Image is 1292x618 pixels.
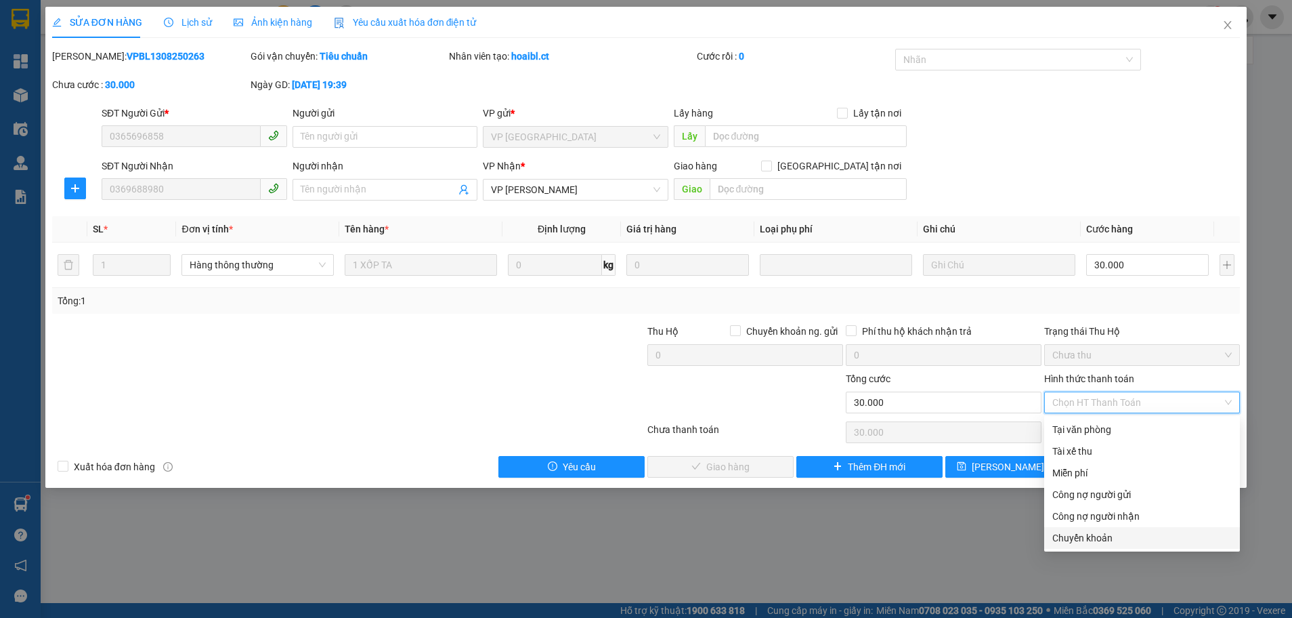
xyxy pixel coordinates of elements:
[105,79,135,90] b: 30.000
[102,159,287,173] div: SĐT Người Nhận
[1044,506,1240,527] div: Cước gửi hàng sẽ được ghi vào công nợ của người nhận
[483,106,668,121] div: VP gửi
[498,456,645,478] button: exclamation-circleYêu cầu
[449,49,694,64] div: Nhân viên tạo:
[58,254,79,276] button: delete
[292,79,347,90] b: [DATE] 19:39
[164,18,173,27] span: clock-circle
[626,224,676,234] span: Giá trị hàng
[647,326,679,337] span: Thu Hộ
[334,18,345,28] img: icon
[647,456,794,478] button: checkGiao hàng
[1222,20,1233,30] span: close
[772,159,907,173] span: [GEOGRAPHIC_DATA] tận nơi
[741,324,843,339] span: Chuyển khoản ng. gửi
[458,184,469,195] span: user-add
[538,224,586,234] span: Định lượng
[1052,531,1232,545] div: Chuyển khoản
[93,224,104,234] span: SL
[1044,373,1134,384] label: Hình thức thanh toán
[268,183,279,194] span: phone
[1220,254,1234,276] button: plus
[1052,345,1232,365] span: Chưa thu
[957,461,966,472] span: save
[705,125,907,147] input: Dọc đường
[710,178,907,200] input: Dọc đường
[68,459,160,474] span: Xuất hóa đơn hàng
[234,17,312,28] span: Ảnh kiện hàng
[334,17,477,28] span: Yêu cầu xuất hóa đơn điện tử
[52,77,248,92] div: Chưa cước :
[674,178,710,200] span: Giao
[1044,484,1240,506] div: Cước gửi hàng sẽ được ghi vào công nợ của người gửi
[483,161,521,171] span: VP Nhận
[857,324,977,339] span: Phí thu hộ khách nhận trả
[64,178,86,199] button: plus
[602,254,616,276] span: kg
[846,373,890,384] span: Tổng cước
[1052,466,1232,480] div: Miễn phí
[945,456,1092,478] button: save[PERSON_NAME] thay đổi
[511,51,549,62] b: hoaibl.ct
[1209,7,1247,45] button: Close
[181,224,232,234] span: Đơn vị tính
[127,51,204,62] b: VPBL1308250263
[796,456,943,478] button: plusThêm ĐH mới
[754,216,918,243] th: Loại phụ phí
[52,17,142,28] span: SỬA ĐƠN HÀNG
[918,216,1081,243] th: Ghi chú
[739,51,744,62] b: 0
[646,422,844,446] div: Chưa thanh toán
[251,77,446,92] div: Ngày GD:
[52,49,248,64] div: [PERSON_NAME]:
[1052,487,1232,502] div: Công nợ người gửi
[251,49,446,64] div: Gói vận chuyển:
[102,106,287,121] div: SĐT Người Gửi
[626,254,749,276] input: 0
[320,51,368,62] b: Tiêu chuẩn
[1052,392,1232,413] span: Chọn HT Thanh Toán
[848,106,907,121] span: Lấy tận nơi
[833,461,842,472] span: plus
[491,180,660,200] span: VP Hoàng Liệt
[163,462,173,472] span: info-circle
[164,17,212,28] span: Lịch sử
[674,125,705,147] span: Lấy
[848,459,905,474] span: Thêm ĐH mới
[1086,224,1133,234] span: Cước hàng
[563,459,596,474] span: Yêu cầu
[268,130,279,141] span: phone
[52,18,62,27] span: edit
[491,127,660,147] span: VP Bình Lộc
[65,183,85,194] span: plus
[972,459,1080,474] span: [PERSON_NAME] thay đổi
[58,293,499,308] div: Tổng: 1
[548,461,557,472] span: exclamation-circle
[293,106,478,121] div: Người gửi
[1044,324,1240,339] div: Trạng thái Thu Hộ
[293,159,478,173] div: Người nhận
[190,255,326,275] span: Hàng thông thường
[345,254,497,276] input: VD: Bàn, Ghế
[1052,509,1232,524] div: Công nợ người nhận
[1052,444,1232,459] div: Tài xế thu
[674,161,717,171] span: Giao hàng
[923,254,1075,276] input: Ghi Chú
[345,224,389,234] span: Tên hàng
[674,108,713,119] span: Lấy hàng
[1052,422,1232,437] div: Tại văn phòng
[234,18,243,27] span: picture
[697,49,892,64] div: Cước rồi :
